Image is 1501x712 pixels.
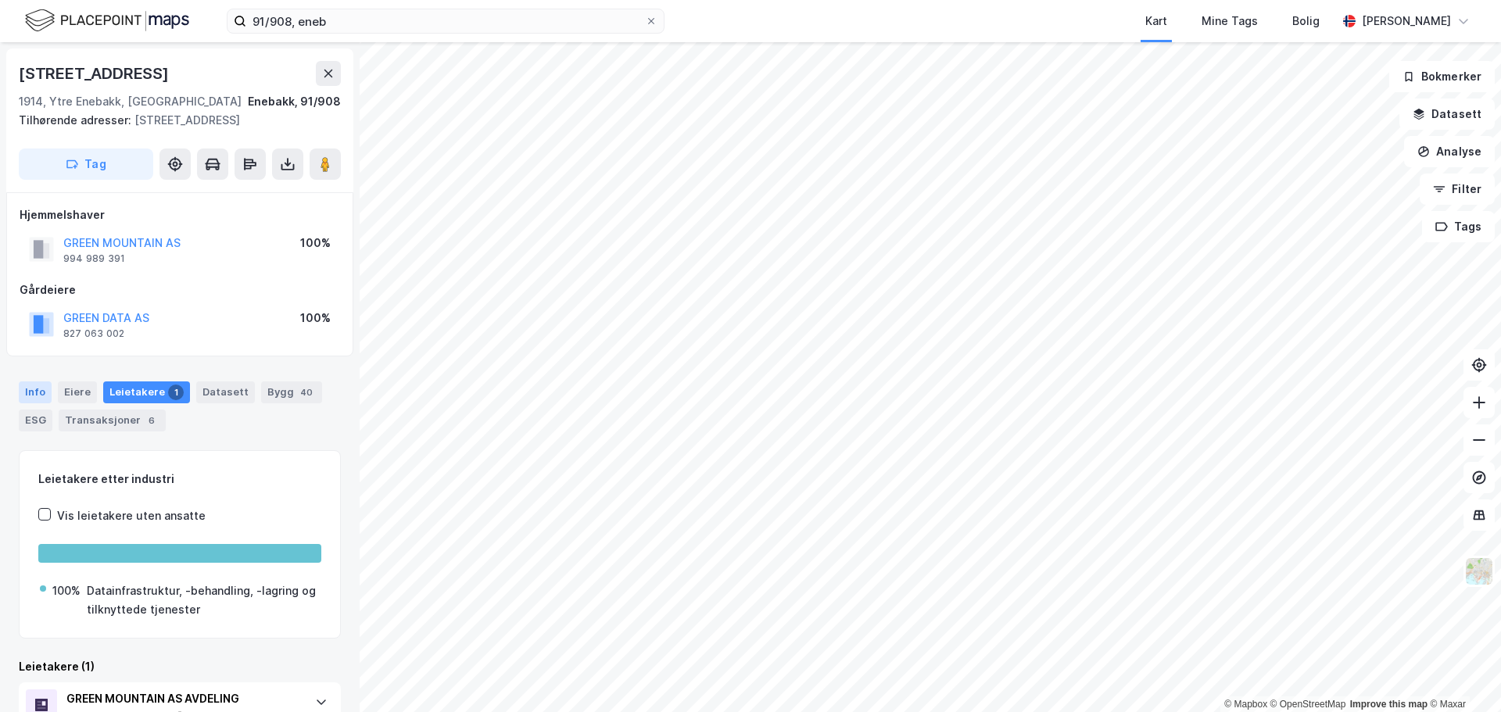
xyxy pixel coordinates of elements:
input: Søk på adresse, matrikkel, gårdeiere, leietakere eller personer [246,9,645,33]
div: [STREET_ADDRESS] [19,61,172,86]
div: [PERSON_NAME] [1362,12,1451,30]
button: Datasett [1399,98,1495,130]
div: Leietakere (1) [19,657,341,676]
img: logo.f888ab2527a4732fd821a326f86c7f29.svg [25,7,189,34]
div: Eiere [58,381,97,403]
img: Z [1464,556,1494,586]
div: 6 [144,413,159,428]
iframe: Chat Widget [1423,637,1501,712]
div: Mine Tags [1202,12,1258,30]
button: Tags [1422,211,1495,242]
button: Bokmerker [1389,61,1495,92]
div: 40 [297,385,316,400]
div: Hjemmelshaver [20,206,340,224]
div: 100% [300,234,331,252]
div: Leietakere etter industri [38,470,321,488]
div: 1 [168,385,184,400]
a: OpenStreetMap [1270,699,1346,710]
span: Tilhørende adresser: [19,113,134,127]
div: 827 063 002 [63,327,124,340]
div: Gårdeiere [20,281,340,299]
div: 1914, Ytre Enebakk, [GEOGRAPHIC_DATA] [19,92,242,111]
a: Improve this map [1350,699,1428,710]
div: Leietakere [103,381,190,403]
div: [STREET_ADDRESS] [19,111,328,130]
div: 100% [300,309,331,327]
div: Info [19,381,52,403]
div: Kart [1145,12,1167,30]
div: Bolig [1292,12,1320,30]
div: Enebakk, 91/908 [248,92,341,111]
div: 100% [52,581,81,600]
div: Bygg [261,381,322,403]
div: Datainfrastruktur, -behandling, -lagring og tilknyttede tjenester [87,581,320,619]
div: Vis leietakere uten ansatte [57,506,206,525]
div: Kontrollprogram for chat [1423,637,1501,712]
button: Tag [19,148,153,180]
button: Analyse [1404,136,1495,167]
div: Transaksjoner [59,410,166,431]
div: Datasett [196,381,255,403]
a: Mapbox [1224,699,1267,710]
button: Filter [1420,174,1495,205]
div: 994 989 391 [63,252,125,265]
div: ESG [19,410,52,431]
